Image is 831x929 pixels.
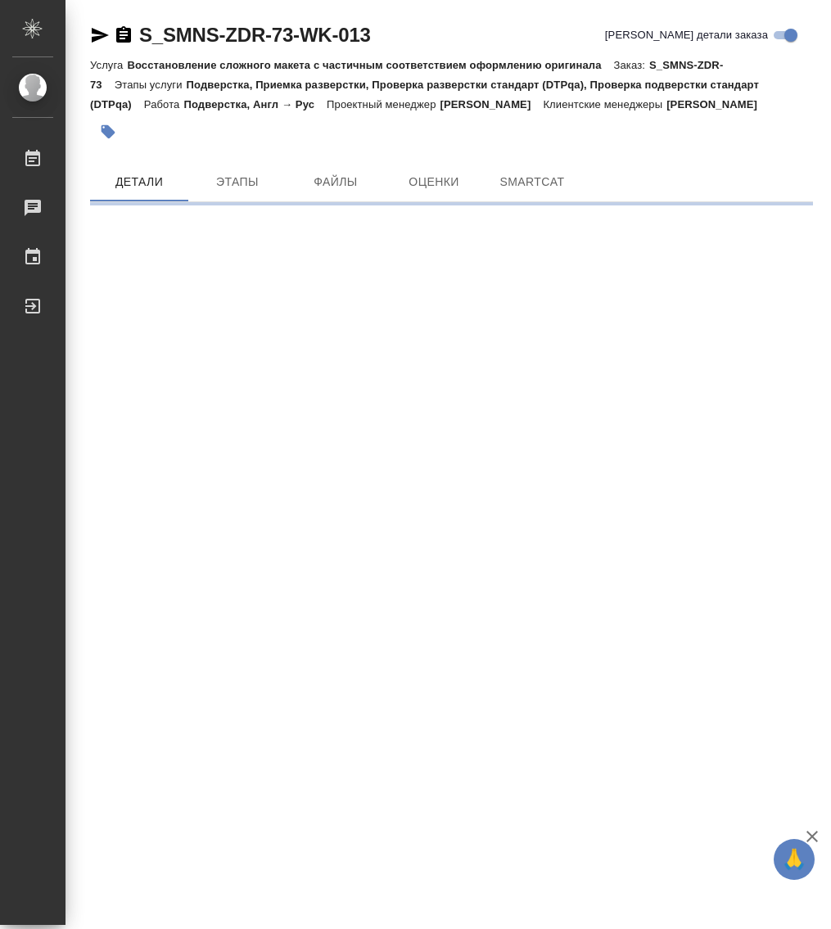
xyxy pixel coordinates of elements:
button: 🙏 [774,839,815,880]
span: SmartCat [493,172,571,192]
p: Клиентские менеджеры [543,98,666,110]
span: Файлы [296,172,375,192]
button: Скопировать ссылку [114,25,133,45]
span: Этапы [198,172,277,192]
p: [PERSON_NAME] [666,98,770,110]
p: Услуга [90,59,127,71]
button: Скопировать ссылку для ЯМессенджера [90,25,110,45]
button: Добавить тэг [90,114,126,150]
span: [PERSON_NAME] детали заказа [605,27,768,43]
a: S_SMNS-ZDR-73-WK-013 [139,24,371,46]
p: [PERSON_NAME] [440,98,544,110]
p: Подверстка, Англ → Рус [183,98,327,110]
p: Восстановление сложного макета с частичным соответствием оформлению оригинала [127,59,613,71]
p: Заказ: [614,59,649,71]
span: Оценки [395,172,473,192]
p: Подверстка, Приемка разверстки, Проверка разверстки стандарт (DTPqa), Проверка подверстки стандар... [90,79,759,110]
p: Проектный менеджер [327,98,440,110]
p: Работа [144,98,184,110]
p: Этапы услуги [115,79,187,91]
span: 🙏 [780,842,808,877]
span: Детали [100,172,178,192]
